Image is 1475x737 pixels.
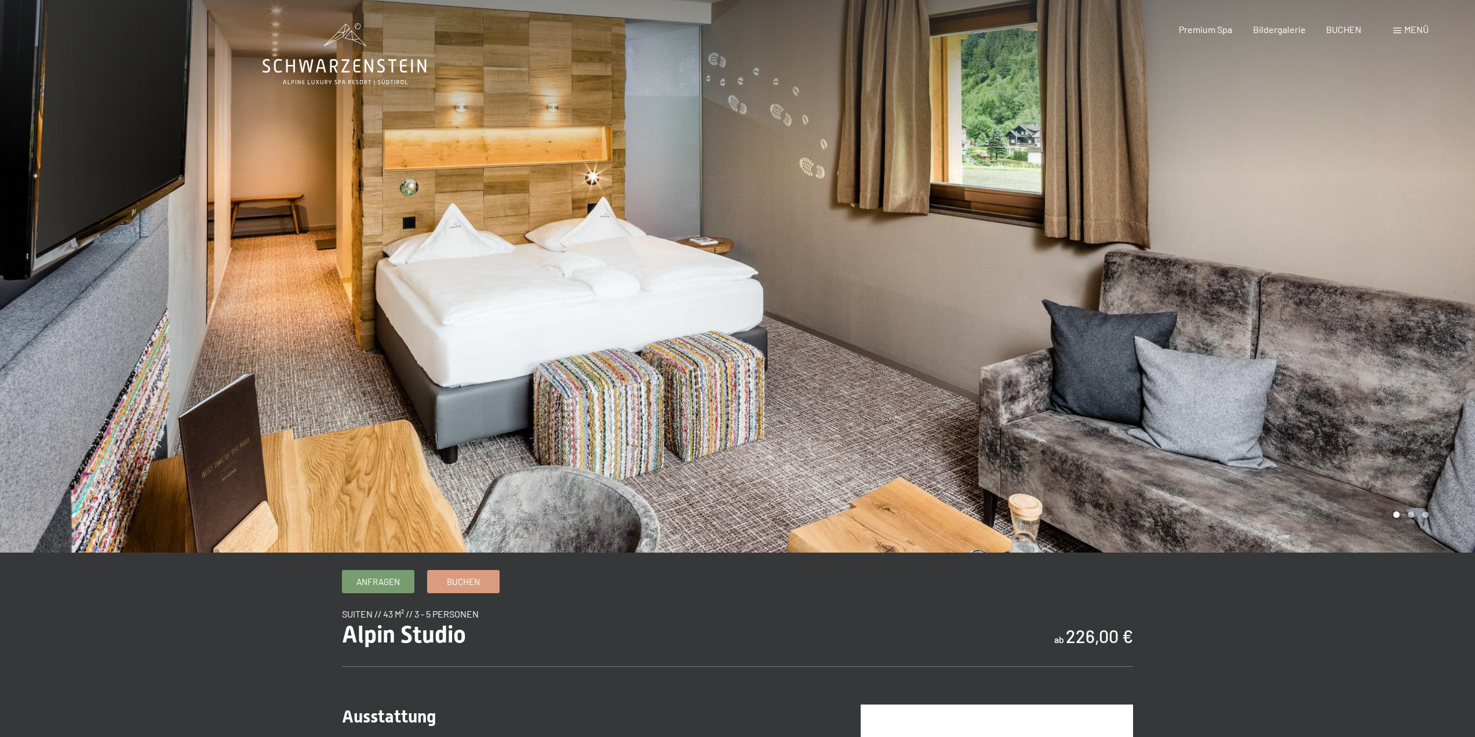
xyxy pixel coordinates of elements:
span: Anfragen [356,576,400,588]
a: Buchen [428,571,499,593]
span: Ausstattung [342,706,436,727]
b: 226,00 € [1066,626,1133,647]
a: Anfragen [343,571,414,593]
span: Buchen [447,576,480,588]
span: Alpin Studio [342,621,466,648]
a: BUCHEN [1326,24,1361,35]
span: Suiten // 43 m² // 3 - 5 Personen [342,608,479,619]
a: Bildergalerie [1253,24,1306,35]
span: Menü [1404,24,1429,35]
a: Premium Spa [1179,24,1232,35]
span: ab [1054,634,1064,645]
